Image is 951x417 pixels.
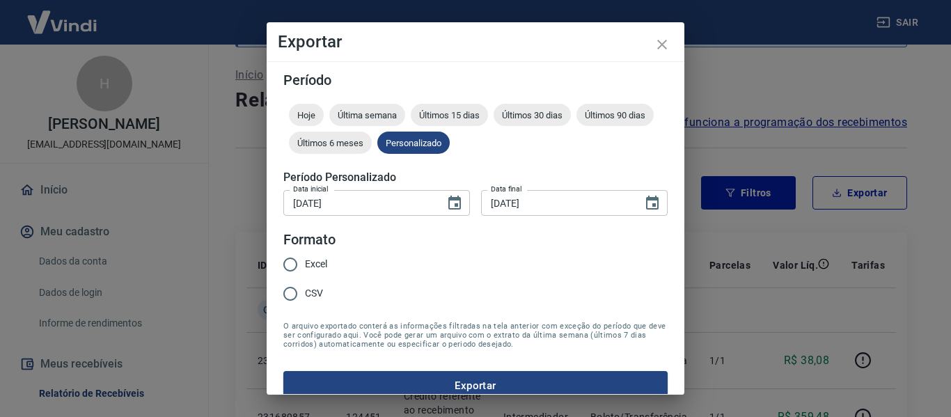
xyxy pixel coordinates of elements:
[481,190,633,216] input: DD/MM/YYYY
[283,322,668,349] span: O arquivo exportado conterá as informações filtradas na tela anterior com exceção do período que ...
[283,230,336,250] legend: Formato
[289,104,324,126] div: Hoje
[411,104,488,126] div: Últimos 15 dias
[283,171,668,184] h5: Período Personalizado
[289,110,324,120] span: Hoje
[305,257,327,272] span: Excel
[441,189,469,217] button: Choose date, selected date is 12 de out de 2025
[377,132,450,154] div: Personalizado
[289,138,372,148] span: Últimos 6 meses
[305,286,323,301] span: CSV
[329,104,405,126] div: Última semana
[293,184,329,194] label: Data inicial
[494,110,571,120] span: Últimos 30 dias
[576,110,654,120] span: Últimos 90 dias
[283,190,435,216] input: DD/MM/YYYY
[638,189,666,217] button: Choose date, selected date is 15 de out de 2025
[576,104,654,126] div: Últimos 90 dias
[377,138,450,148] span: Personalizado
[645,28,679,61] button: close
[411,110,488,120] span: Últimos 15 dias
[494,104,571,126] div: Últimos 30 dias
[283,73,668,87] h5: Período
[289,132,372,154] div: Últimos 6 meses
[329,110,405,120] span: Última semana
[283,371,668,400] button: Exportar
[491,184,522,194] label: Data final
[278,33,673,50] h4: Exportar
